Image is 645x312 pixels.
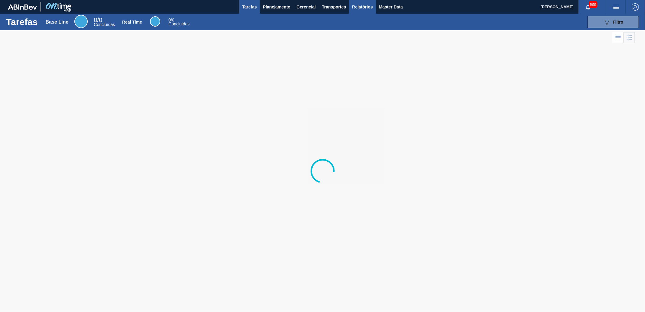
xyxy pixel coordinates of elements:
button: Notificações [578,3,598,11]
span: 0 [168,18,171,22]
div: Real Time [122,20,142,24]
span: Transportes [322,3,346,11]
img: userActions [612,3,620,11]
div: Base Line [94,18,115,27]
span: Concluídas [94,22,115,27]
div: Base Line [74,15,88,28]
span: 0 [94,17,97,23]
img: TNhmsLtSVTkK8tSr43FrP2fwEKptu5GPRR3wAAAABJRU5ErkJggg== [8,4,37,10]
button: Filtro [588,16,639,28]
span: Gerencial [297,3,316,11]
span: Filtro [613,20,624,24]
h1: Tarefas [6,18,38,25]
div: Base Line [46,19,69,25]
div: Real Time [168,18,190,26]
div: Real Time [150,16,160,27]
span: Tarefas [242,3,257,11]
span: Planejamento [263,3,290,11]
span: 688 [589,1,597,8]
span: / 0 [94,17,102,23]
span: Concluídas [168,21,190,26]
span: / 0 [168,18,174,22]
span: Master Data [379,3,403,11]
img: Logout [632,3,639,11]
span: Relatórios [352,3,373,11]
